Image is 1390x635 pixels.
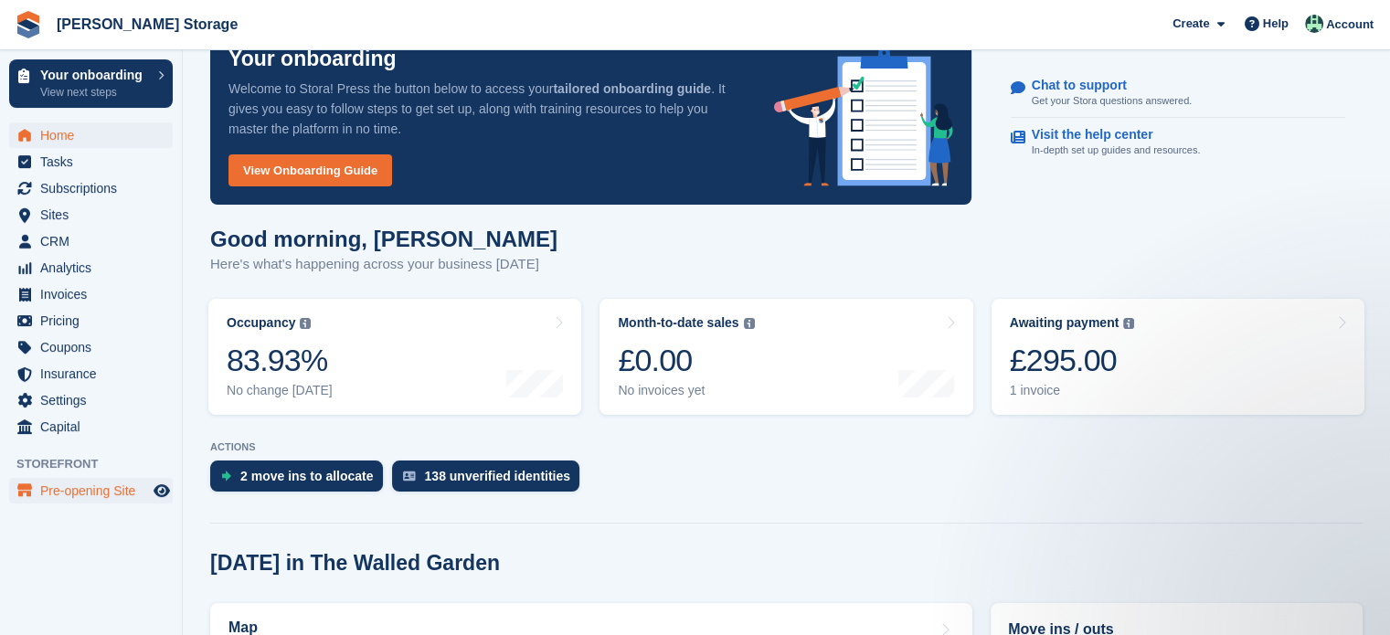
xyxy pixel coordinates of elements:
[1011,118,1345,167] a: Visit the help center In-depth set up guides and resources.
[9,334,173,360] a: menu
[40,122,150,148] span: Home
[40,175,150,201] span: Subscriptions
[40,334,150,360] span: Coupons
[1032,78,1177,93] p: Chat to support
[9,255,173,280] a: menu
[227,342,333,379] div: 83.93%
[221,471,231,482] img: move_ins_to_allocate_icon-fdf77a2bb77ea45bf5b3d319d69a93e2d87916cf1d5bf7949dd705db3b84f3ca.svg
[1010,383,1135,398] div: 1 invoice
[240,469,374,483] div: 2 move ins to allocate
[40,361,150,386] span: Insurance
[40,414,150,439] span: Capital
[40,255,150,280] span: Analytics
[392,460,589,501] a: 138 unverified identities
[9,175,173,201] a: menu
[151,480,173,502] a: Preview store
[9,122,173,148] a: menu
[227,315,295,331] div: Occupancy
[40,69,149,81] p: Your onboarding
[992,299,1364,415] a: Awaiting payment £295.00 1 invoice
[774,49,953,186] img: onboarding-info-6c161a55d2c0e0a8cae90662b2fe09162a5109e8cc188191df67fb4f79e88e88.svg
[1326,16,1374,34] span: Account
[9,478,173,503] a: menu
[1010,315,1119,331] div: Awaiting payment
[49,9,245,39] a: [PERSON_NAME] Storage
[9,414,173,439] a: menu
[210,227,557,251] h1: Good morning, [PERSON_NAME]
[40,387,150,413] span: Settings
[40,478,150,503] span: Pre-opening Site
[40,202,150,228] span: Sites
[403,471,416,482] img: verify_identity-adf6edd0f0f0b5bbfe63781bf79b02c33cf7c696d77639b501bdc392416b5a36.svg
[425,469,571,483] div: 138 unverified identities
[16,455,182,473] span: Storefront
[40,308,150,333] span: Pricing
[9,59,173,108] a: Your onboarding View next steps
[1172,15,1209,33] span: Create
[1032,93,1192,109] p: Get your Stora questions answered.
[553,81,711,96] strong: tailored onboarding guide
[1010,342,1135,379] div: £295.00
[228,154,392,186] a: View Onboarding Guide
[40,149,150,175] span: Tasks
[9,361,173,386] a: menu
[40,84,149,101] p: View next steps
[40,228,150,254] span: CRM
[9,387,173,413] a: menu
[1032,143,1201,158] p: In-depth set up guides and resources.
[208,299,581,415] a: Occupancy 83.93% No change [DATE]
[744,318,755,329] img: icon-info-grey-7440780725fd019a000dd9b08b2336e03edf1995a4989e88bcd33f0948082b44.svg
[600,299,972,415] a: Month-to-date sales £0.00 No invoices yet
[9,149,173,175] a: menu
[1263,15,1289,33] span: Help
[228,79,745,139] p: Welcome to Stora! Press the button below to access your . It gives you easy to follow steps to ge...
[618,315,738,331] div: Month-to-date sales
[210,441,1363,453] p: ACTIONS
[40,281,150,307] span: Invoices
[228,48,397,69] p: Your onboarding
[618,342,754,379] div: £0.00
[9,202,173,228] a: menu
[227,383,333,398] div: No change [DATE]
[9,228,173,254] a: menu
[210,460,392,501] a: 2 move ins to allocate
[210,254,557,275] p: Here's what's happening across your business [DATE]
[1011,69,1345,119] a: Chat to support Get your Stora questions answered.
[9,308,173,333] a: menu
[618,383,754,398] div: No invoices yet
[9,281,173,307] a: menu
[210,551,500,576] h2: [DATE] in The Walled Garden
[300,318,311,329] img: icon-info-grey-7440780725fd019a000dd9b08b2336e03edf1995a4989e88bcd33f0948082b44.svg
[1032,127,1186,143] p: Visit the help center
[15,11,42,38] img: stora-icon-8386f47178a22dfd0bd8f6a31ec36ba5ce8667c1dd55bd0f319d3a0aa187defe.svg
[1305,15,1323,33] img: Nicholas Pain
[1123,318,1134,329] img: icon-info-grey-7440780725fd019a000dd9b08b2336e03edf1995a4989e88bcd33f0948082b44.svg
